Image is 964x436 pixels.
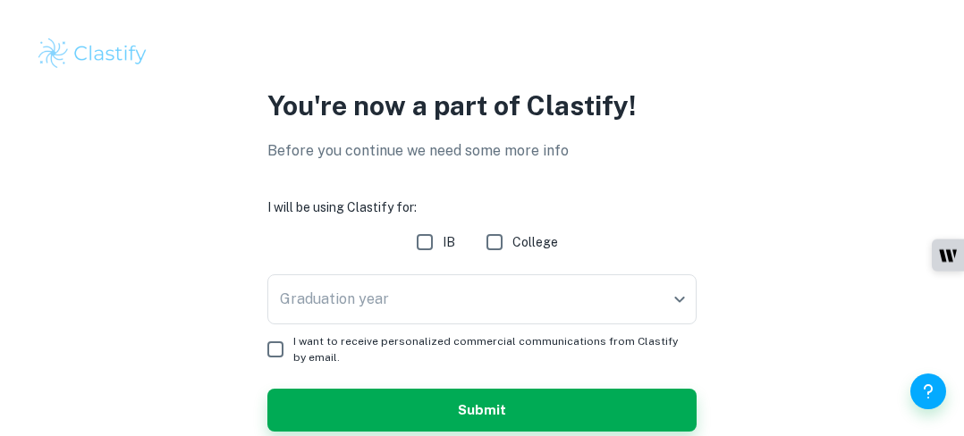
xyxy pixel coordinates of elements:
p: You're now a part of Clastify! [267,86,697,126]
h6: I will be using Clastify for: [267,197,697,217]
button: Help and Feedback [910,373,946,409]
img: Clastify logo [36,36,149,71]
a: Clastify logo [36,36,928,71]
button: Submit [267,389,697,432]
span: College [512,232,558,252]
span: IB [443,232,455,252]
p: Before you continue we need some more info [267,140,697,162]
span: I want to receive personalized commercial communications from Clastify by email. [293,333,682,365]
